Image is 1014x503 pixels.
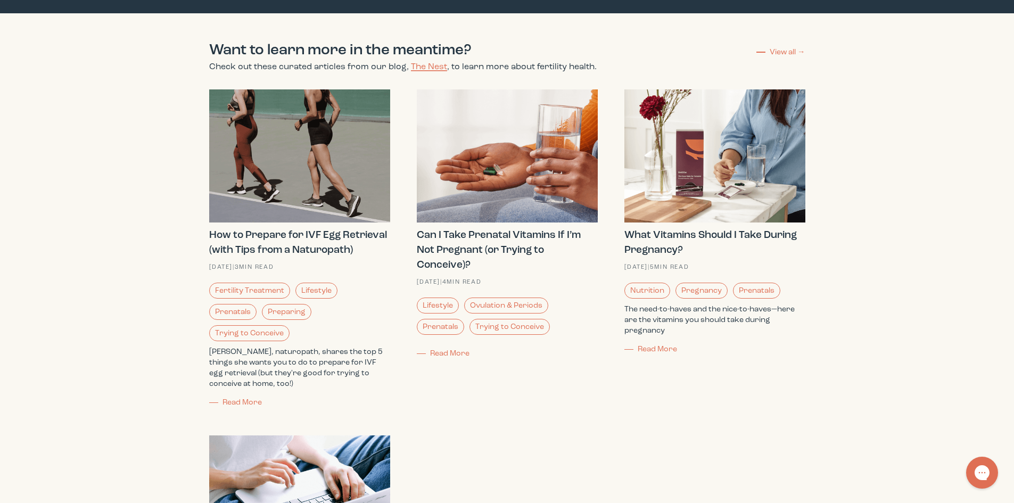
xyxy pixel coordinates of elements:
[624,283,670,299] a: Nutrition
[675,283,728,299] a: Pregnancy
[209,89,390,222] img: How to prep for IVF with tips from an ND
[209,263,390,272] div: [DATE] | 3 min read
[411,63,447,71] a: The Nest
[417,278,598,287] div: [DATE] | 4 min read
[624,230,797,255] strong: What Vitamins Should I Take During Pregnancy?
[961,453,1003,492] iframe: Gorgias live chat messenger
[222,399,262,406] span: Read More
[430,350,469,357] span: Read More
[295,283,337,299] a: Lifestyle
[417,350,470,357] a: Read More
[209,347,390,389] p: [PERSON_NAME], naturopath, shares the top 5 things she wants you to do to prepare for IVF egg ret...
[733,283,780,299] a: Prenatals
[417,230,581,270] strong: Can I Take Prenatal Vitamins If I’m Not Pregnant (or Trying to Conceive)?
[624,304,805,336] p: The need-to-haves and the nice-to-haves—here are the vitamins you should take during pregnancy
[464,298,548,314] a: Ovulation & Periods
[209,61,597,73] p: Check out these curated articles from our blog, , to learn more about fertility health.
[209,325,290,341] a: Trying to Conceive
[417,298,459,314] a: Lifestyle
[209,399,262,406] a: Read More
[624,345,678,353] a: Read More
[638,345,677,353] span: Read More
[209,283,290,299] a: Fertility Treatment
[624,263,805,272] div: [DATE] | 5 min read
[209,304,257,320] a: Prenatals
[209,40,597,61] h2: Want to learn more in the meantime?
[469,319,550,335] a: Trying to Conceive
[417,319,464,335] a: Prenatals
[209,230,387,255] strong: How to Prepare for IVF Egg Retrieval (with Tips from a Naturopath)
[417,89,598,222] img: Can you take a prenatal even if you're not pregnant?
[756,47,805,57] a: View all →
[262,304,311,320] a: Preparing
